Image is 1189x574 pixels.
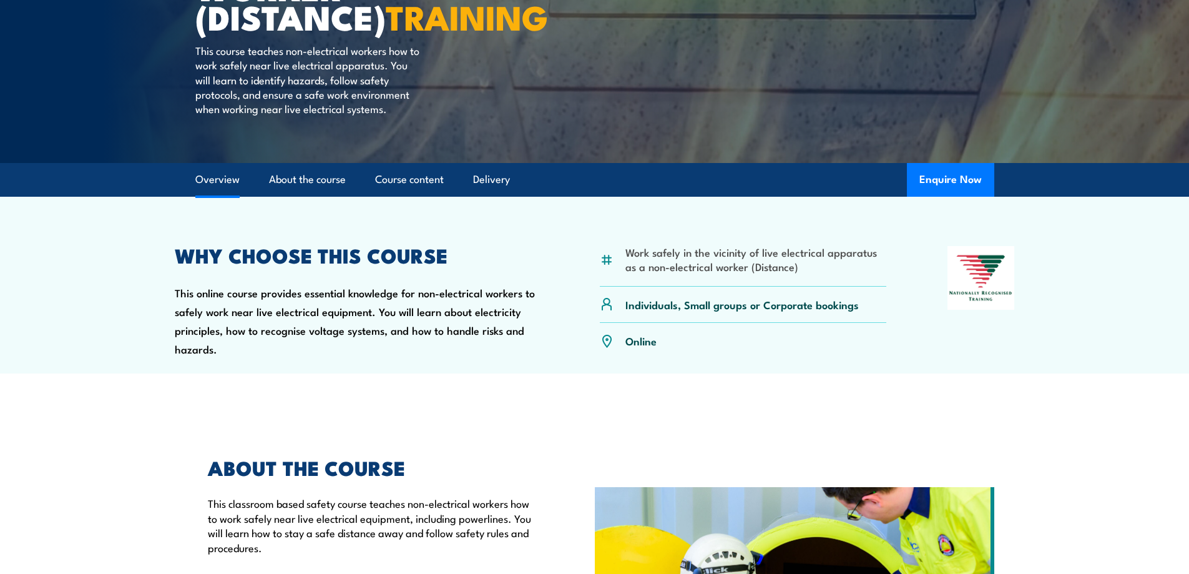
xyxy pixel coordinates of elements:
[625,245,887,274] li: Work safely in the vicinity of live electrical apparatus as a non-electrical worker (Distance)
[625,334,657,348] p: Online
[473,163,510,196] a: Delivery
[175,246,539,359] div: This online course provides essential knowledge for non-electrical workers to safely work near li...
[947,246,1015,310] img: Nationally Recognised Training logo.
[208,496,537,555] p: This classroom based safety course teaches non-electrical workers how to work safely near live el...
[195,163,240,196] a: Overview
[269,163,346,196] a: About the course
[625,297,859,312] p: Individuals, Small groups or Corporate bookings
[907,163,994,197] button: Enquire Now
[375,163,444,196] a: Course content
[175,246,539,264] h2: WHY CHOOSE THIS COURSE
[208,458,537,476] h2: ABOUT THE COURSE
[195,43,423,116] p: This course teaches non-electrical workers how to work safely near live electrical apparatus. You...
